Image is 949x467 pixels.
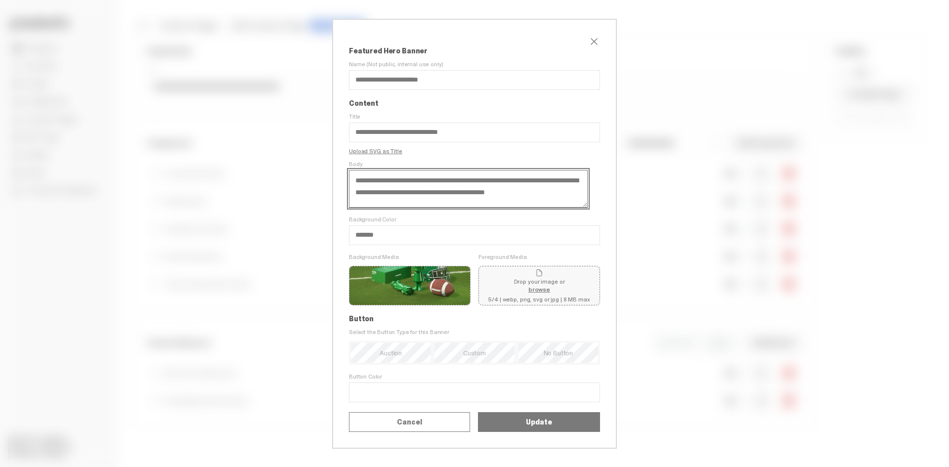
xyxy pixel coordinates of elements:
[349,253,471,261] span: Background Media
[488,297,590,302] span: 5/4 | webp, png, svg or jpg | 8 MB max
[349,170,588,208] textarea: Body
[349,315,600,322] p: Button
[349,60,600,68] span: Name (Not public, internal use only)
[349,160,600,168] span: Body
[478,412,600,432] button: Update
[349,382,600,402] input: Button Color
[478,253,600,261] span: Foreground Media
[349,148,402,154] span: Upload SVG as Title
[349,47,600,54] p: Featured Hero Banner
[349,113,600,121] span: Title
[351,343,431,363] input: Auction
[349,100,600,107] p: Content
[518,343,598,363] input: No Button
[349,328,600,336] span: Select the Button Type for this Banner
[349,412,470,432] button: Cancel
[514,269,565,293] span: Drop your image or
[349,123,600,142] input: Title
[349,373,600,381] span: Button Color
[349,215,600,223] span: Background Color
[528,287,550,293] span: browse
[349,70,600,90] input: Name (Not public, internal use only)
[588,36,600,47] button: close
[349,225,600,245] input: Background Color
[434,343,514,363] input: Custom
